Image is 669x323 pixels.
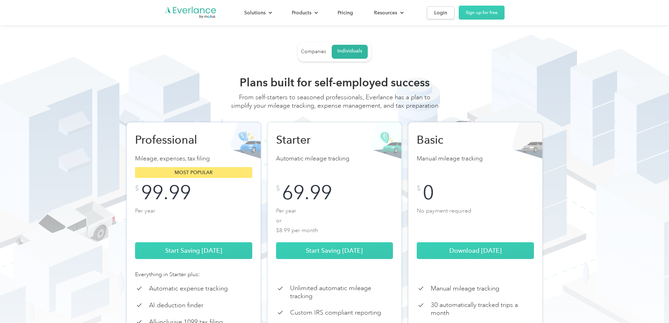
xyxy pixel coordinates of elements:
div: Pricing [338,8,353,17]
p: No payment required [417,206,534,234]
h2: Starter [276,133,350,147]
p: Manual mileage tracking [417,154,534,164]
h2: Basic [417,133,490,147]
div: Products [292,8,311,17]
a: Download [DATE] [417,242,534,259]
div: Resources [374,8,397,17]
p: Per year [135,206,252,234]
h2: Plans built for self-employed success [230,76,439,89]
div: Login [434,8,447,17]
p: 30 automatically tracked trips a month [431,301,534,317]
p: AI deduction finder [149,301,203,309]
a: Pricing [331,7,360,19]
div: $ [276,185,280,192]
div: Individuals [337,48,362,54]
div: 99.99 [141,185,191,200]
p: Automatic mileage tracking [276,154,393,164]
h2: Professional [135,133,209,147]
div: Everything in Starter plus: [135,270,252,279]
p: Unlimited automatic mileage tracking [290,284,393,300]
a: Login [427,6,455,19]
div: Companies [301,49,326,55]
div: From self-starters to seasoned professionals, Everlance has a plan to simplify your mileage track... [230,93,439,117]
a: Start Saving [DATE] [135,242,252,259]
a: Go to homepage [164,6,217,19]
p: Mileage, expenses, tax filing [135,154,252,164]
a: Sign up for free [459,6,505,20]
a: Start Saving [DATE] [276,242,393,259]
div: Solutions [244,8,266,17]
p: Per year or $8.99 per month [276,206,393,234]
p: Automatic expense tracking [149,285,228,293]
p: Custom IRS compliant reporting [290,309,381,317]
div: $ [417,185,421,192]
p: Manual mileage tracking [431,285,499,293]
div: 69.99 [282,185,332,200]
div: Most popular [135,167,252,178]
div: $ [135,185,139,192]
div: 0 [423,185,434,200]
